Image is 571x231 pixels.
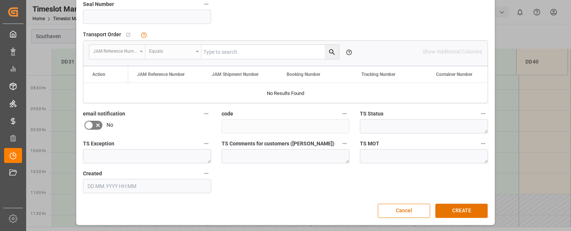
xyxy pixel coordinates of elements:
span: Seal Number [83,0,114,8]
button: search button [325,45,339,59]
span: Transport Order [83,31,121,38]
span: TS MOT [360,140,379,148]
button: open menu [89,45,145,59]
button: TS MOT [478,139,488,148]
button: open menu [145,45,201,59]
button: TS Comments for customers ([PERSON_NAME]) [340,139,349,148]
span: JAM Shipment Number [212,72,259,77]
span: TS Comments for customers ([PERSON_NAME]) [222,140,334,148]
span: No [107,121,113,129]
button: email notification [201,109,211,118]
div: Equals [149,46,193,55]
span: Booking Number [287,72,320,77]
button: CREATE [435,204,488,218]
span: Tracking Number [361,72,395,77]
input: DD.MM.YYYY HH:MM [83,179,211,193]
button: TS Exception [201,139,211,148]
span: TS Exception [83,140,114,148]
span: code [222,110,233,118]
span: email notification [83,110,125,118]
button: code [340,109,349,118]
div: JAM Reference Number [93,46,137,55]
div: Action [92,72,105,77]
span: Created [83,170,102,178]
span: TS Status [360,110,383,118]
button: Created [201,169,211,178]
span: JAM Reference Number [137,72,185,77]
button: TS Status [478,109,488,118]
button: Cancel [378,204,430,218]
span: Container Number [436,72,472,77]
input: Type to search [201,45,339,59]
